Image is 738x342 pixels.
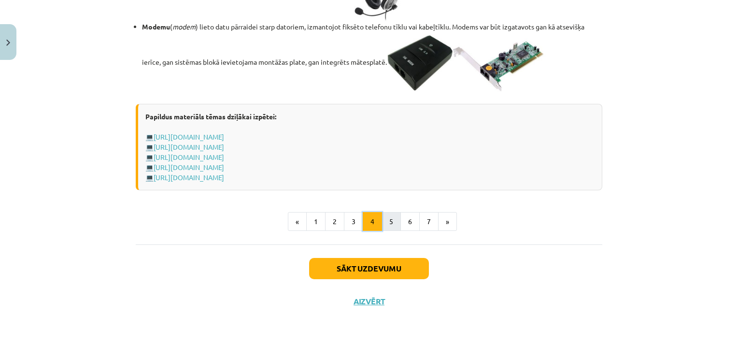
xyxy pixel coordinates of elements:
button: 6 [400,212,420,231]
li: ( ) lieto datu pārraidei starp datoriem, izmantojot fiksēto telefonu tīklu vai kabeļtīklu. Modems... [142,22,602,94]
button: 1 [306,212,326,231]
nav: Page navigation example [136,212,602,231]
a: [URL][DOMAIN_NAME] [154,173,224,182]
img: icon-close-lesson-0947bae3869378f0d4975bcd49f059093ad1ed9edebbc8119c70593378902aed.svg [6,40,10,46]
button: » [438,212,457,231]
div: 💻 💻 💻 💻 💻 [136,104,602,190]
button: Sākt uzdevumu [309,258,429,279]
strong: Modemu [142,22,170,31]
a: [URL][DOMAIN_NAME] [154,142,224,151]
a: [URL][DOMAIN_NAME] [154,132,224,141]
button: 5 [382,212,401,231]
button: 7 [419,212,439,231]
button: 3 [344,212,363,231]
button: 4 [363,212,382,231]
strong: Papildus materiāls tēmas dziļākai izpētei: [145,112,276,121]
a: [URL][DOMAIN_NAME] [154,153,224,161]
a: [URL][DOMAIN_NAME] [154,163,224,171]
button: 2 [325,212,344,231]
button: « [288,212,307,231]
button: Aizvērt [351,297,387,306]
em: modem [172,22,196,31]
